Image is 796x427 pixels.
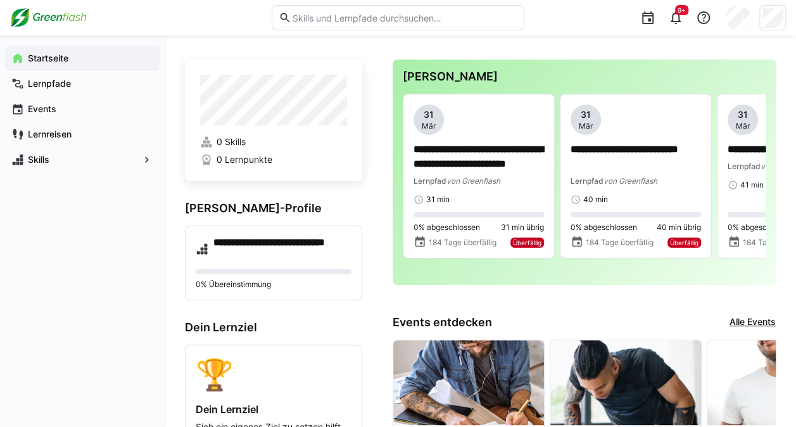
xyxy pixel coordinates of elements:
span: Überfällig [670,239,698,246]
span: 41 min [740,180,764,190]
span: Lernpfad [728,162,761,171]
span: von Greenflash [446,176,500,186]
h3: Events entdecken [393,315,492,329]
span: von Greenflash [603,176,657,186]
span: 0% abgeschlossen [728,222,794,233]
span: 9+ [678,6,686,14]
input: Skills und Lernpfade durchsuchen… [291,12,517,23]
span: 184 Tage überfällig [429,238,496,248]
a: 0 Skills [200,136,347,148]
span: Überfällig [513,239,541,246]
img: image [550,340,701,425]
h3: [PERSON_NAME]-Profile [185,201,362,215]
span: 31 min [426,194,450,205]
a: Alle Events [730,315,776,329]
div: 🏆 [196,355,351,393]
span: 40 min [583,194,608,205]
span: 31 [581,108,591,121]
h3: [PERSON_NAME] [403,70,766,84]
span: Mär [422,121,436,131]
h4: Dein Lernziel [196,403,351,416]
span: 0 Skills [217,136,246,148]
span: 40 min übrig [657,222,701,233]
span: 31 min übrig [501,222,544,233]
img: image [393,340,544,425]
span: Mär [579,121,593,131]
span: 184 Tage überfällig [586,238,654,248]
span: 31 [738,108,748,121]
span: Mär [736,121,750,131]
span: Lernpfad [414,176,446,186]
span: 0% abgeschlossen [414,222,480,233]
h3: Dein Lernziel [185,321,362,335]
span: Lernpfad [571,176,603,186]
span: 0 Lernpunkte [217,153,272,166]
p: 0% Übereinstimmung [196,279,351,290]
span: 31 [424,108,434,121]
span: 0% abgeschlossen [571,222,637,233]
